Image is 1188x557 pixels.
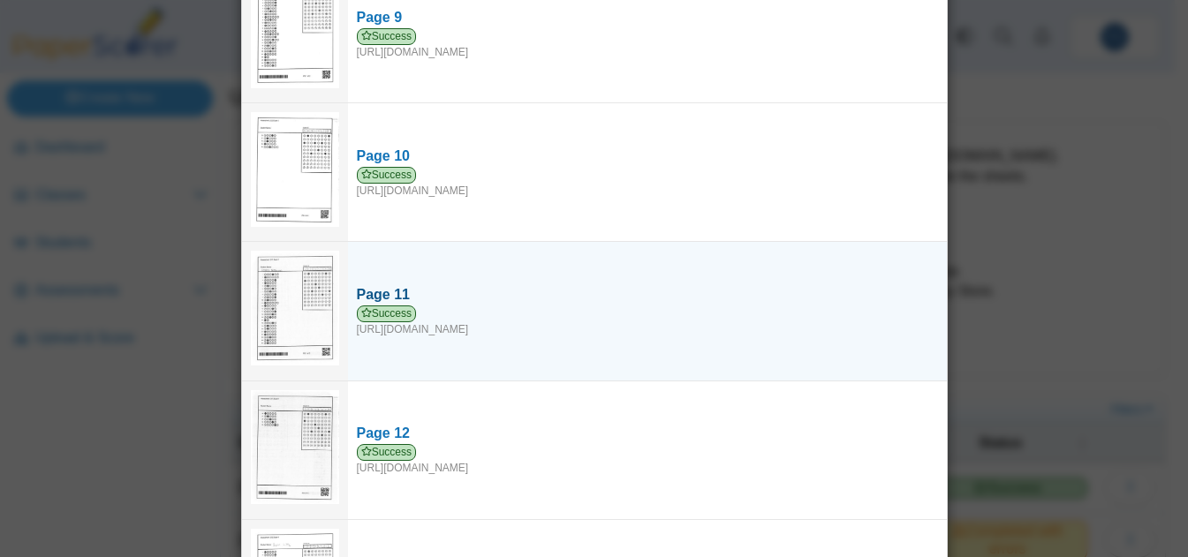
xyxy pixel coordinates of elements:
[357,28,938,60] div: [URL][DOMAIN_NAME]
[357,285,938,305] div: Page 11
[357,424,938,443] div: Page 12
[357,147,938,166] div: Page 10
[357,167,938,199] div: [URL][DOMAIN_NAME]
[251,390,339,505] img: 3146091_SEPTEMBER_21_2025T20_18_21_69000000.jpeg
[357,8,938,27] div: Page 9
[357,305,938,337] div: [URL][DOMAIN_NAME]
[357,167,417,184] span: Success
[251,112,339,227] img: 3146279_SEPTEMBER_21_2025T20_18_24_793000000.jpeg
[251,251,339,365] img: 3146091_SEPTEMBER_21_2025T20_18_26_836000000.jpeg
[357,444,417,461] span: Success
[357,305,417,322] span: Success
[357,444,938,476] div: [URL][DOMAIN_NAME]
[348,276,947,345] a: Page 11 Success [URL][DOMAIN_NAME]
[357,28,417,45] span: Success
[348,138,947,207] a: Page 10 Success [URL][DOMAIN_NAME]
[348,415,947,484] a: Page 12 Success [URL][DOMAIN_NAME]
